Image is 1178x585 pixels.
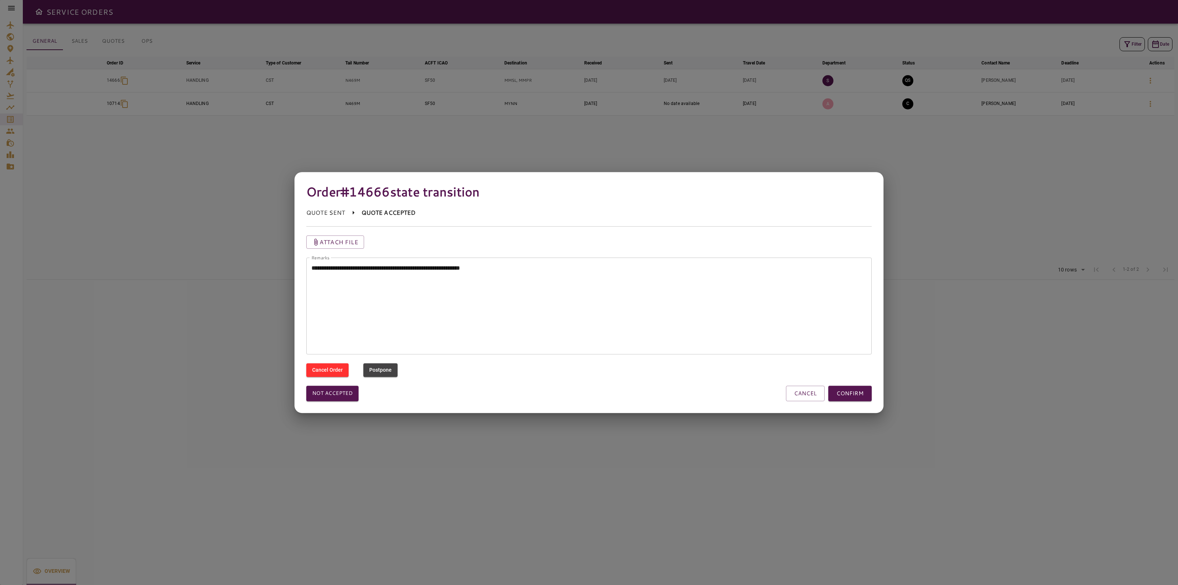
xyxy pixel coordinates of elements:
[320,238,358,246] p: Attach file
[306,208,345,217] p: QUOTE SENT
[363,363,398,377] button: Postpone
[306,235,364,249] button: Attach file
[311,254,329,260] label: Remarks
[306,184,872,199] h4: Order #14666 state transition
[786,386,825,401] button: CANCEL
[306,363,349,377] button: Cancel Order
[306,386,359,401] button: Not accepted
[828,386,872,401] button: CONFIRM
[361,208,416,217] p: QUOTE ACCEPTED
